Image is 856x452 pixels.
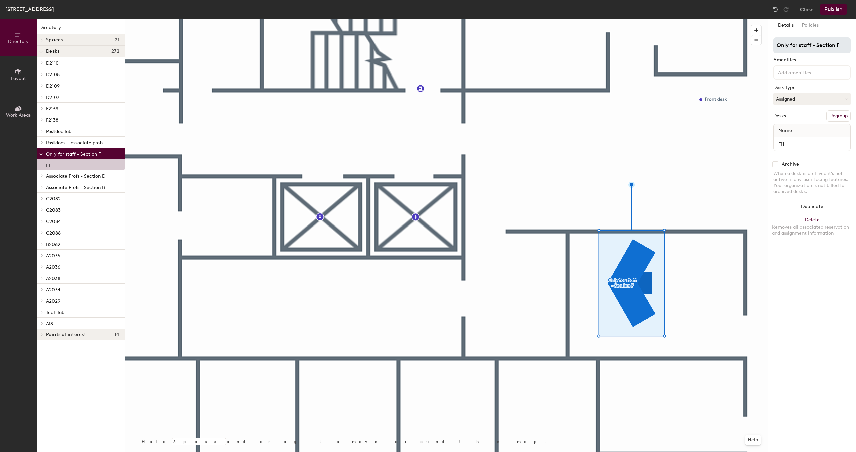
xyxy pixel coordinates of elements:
div: [STREET_ADDRESS] [5,5,54,13]
span: Work Areas [6,112,31,118]
button: Publish [820,4,847,15]
span: A2029 [46,298,60,304]
span: A18 [46,321,53,327]
button: Ungroup [826,110,851,122]
span: D2108 [46,72,60,78]
button: DeleteRemoves all associated reservation and assignment information [768,213,856,243]
div: Desk Type [773,85,851,90]
button: Close [800,4,814,15]
span: D2110 [46,60,59,66]
span: A2036 [46,264,60,270]
span: Postdocs + associate profs [46,140,103,146]
button: Duplicate [768,200,856,213]
span: F2139 [46,106,58,112]
span: Only for staff - Section F [46,151,101,157]
div: Desks [773,113,786,119]
span: 14 [114,332,119,337]
span: Layout [11,76,26,81]
span: Tech lab [46,310,64,315]
span: C2088 [46,230,61,236]
span: F2138 [46,117,58,123]
span: 272 [111,49,119,54]
span: Desks [46,49,59,54]
span: Spaces [46,37,63,43]
button: Policies [798,19,823,32]
span: Associate Profs - Section B [46,185,105,190]
span: Name [775,125,795,137]
div: Amenities [773,57,851,63]
span: C2084 [46,219,61,224]
span: C2082 [46,196,61,202]
div: Archive [782,162,799,167]
span: 21 [115,37,119,43]
button: Help [745,435,761,445]
h1: Directory [37,24,125,34]
span: Points of interest [46,332,86,337]
span: D2109 [46,83,60,89]
span: Directory [8,39,29,44]
button: Details [774,19,798,32]
img: Redo [783,6,789,13]
span: A2038 [46,276,60,281]
p: F11 [46,161,52,168]
span: A2035 [46,253,60,259]
input: Add amenities [777,68,837,76]
span: B2062 [46,242,60,247]
span: Postdoc lab [46,129,71,134]
span: Associate Profs - Section D [46,173,105,179]
div: When a desk is archived it's not active in any user-facing features. Your organization is not bil... [773,171,851,195]
span: C2083 [46,207,61,213]
img: Undo [772,6,779,13]
button: Assigned [773,93,851,105]
input: Unnamed desk [775,139,849,149]
div: Removes all associated reservation and assignment information [772,224,852,236]
span: D2107 [46,95,59,100]
span: A2034 [46,287,60,293]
